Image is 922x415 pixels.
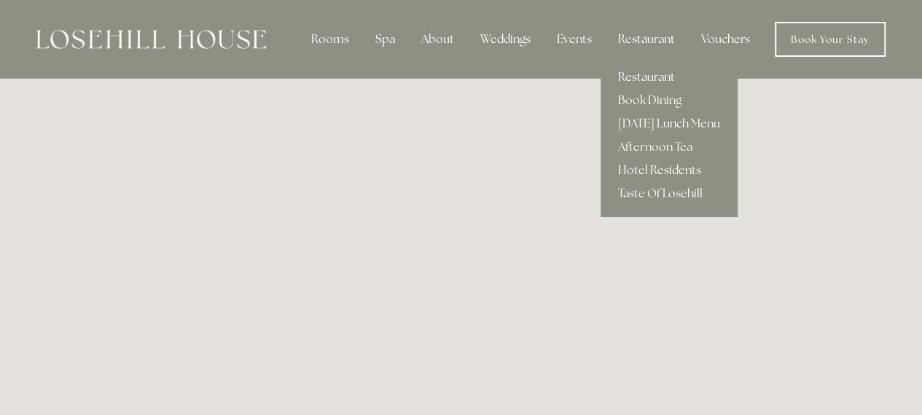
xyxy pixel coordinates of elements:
[601,135,738,159] a: Afternoon Tea
[601,112,738,135] a: [DATE] Lunch Menu
[601,66,738,89] a: Restaurant
[601,159,738,182] a: Hotel Residents
[545,25,603,54] div: Events
[300,25,361,54] div: Rooms
[364,25,407,54] div: Spa
[601,89,738,112] a: Book Dining
[410,25,466,54] div: About
[689,25,762,54] a: Vouchers
[469,25,542,54] div: Weddings
[36,30,266,49] img: Losehill House
[606,25,687,54] div: Restaurant
[601,182,738,205] a: Taste Of Losehill
[775,22,886,57] a: Book Your Stay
